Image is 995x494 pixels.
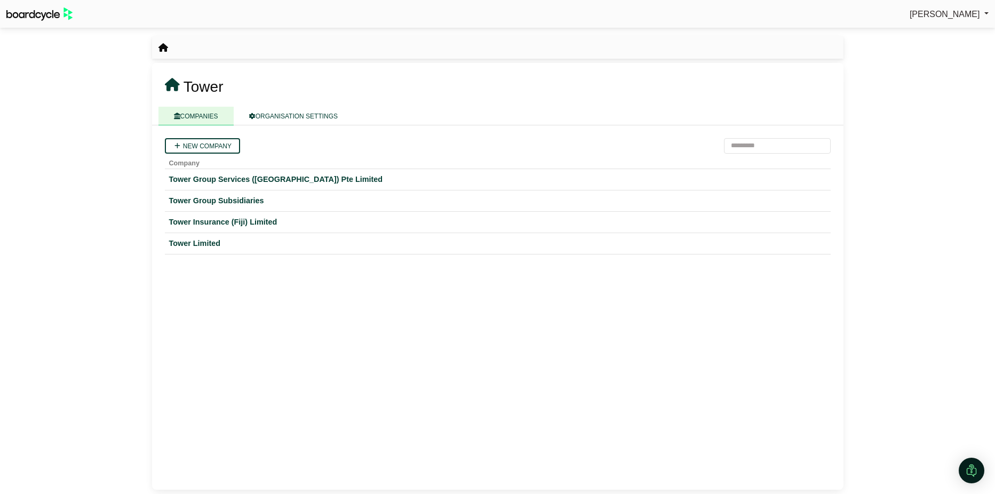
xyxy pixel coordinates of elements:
[184,78,224,95] span: Tower
[165,138,240,154] a: New company
[6,7,73,21] img: BoardcycleBlackGreen-aaafeed430059cb809a45853b8cf6d952af9d84e6e89e1f1685b34bfd5cb7d64.svg
[169,216,826,228] a: Tower Insurance (Fiji) Limited
[158,107,234,125] a: COMPANIES
[165,154,831,169] th: Company
[910,10,980,19] span: [PERSON_NAME]
[910,7,989,21] a: [PERSON_NAME]
[158,41,168,55] nav: breadcrumb
[169,173,826,186] a: Tower Group Services ([GEOGRAPHIC_DATA]) Pte Limited
[169,195,826,207] a: Tower Group Subsidiaries
[959,458,984,483] div: Open Intercom Messenger
[234,107,353,125] a: ORGANISATION SETTINGS
[169,237,826,250] a: Tower Limited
